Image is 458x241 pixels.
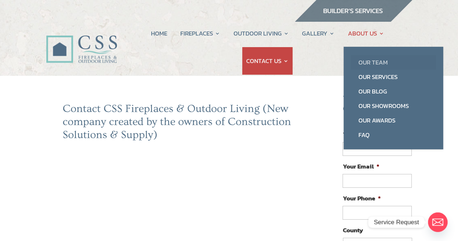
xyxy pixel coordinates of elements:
h2: Why Wait? Get Started [DATE]! [343,94,417,118]
a: Our Services [351,70,436,84]
a: Our Awards [351,113,436,128]
label: County [343,226,363,234]
a: builder services construction supply [294,15,412,24]
a: Our Blog [351,84,436,99]
a: FAQ [351,128,436,142]
a: CONTACT US [246,47,289,75]
label: Your Email [343,162,379,170]
a: OUTDOOR LIVING [234,20,289,47]
a: HOME [151,20,167,47]
a: FIREPLACES [180,20,220,47]
label: Your Name [343,130,379,138]
a: GALLERY [302,20,335,47]
a: Our Showrooms [351,99,436,113]
label: Your Phone [343,194,381,202]
h2: Contact CSS Fireplaces & Outdoor Living (New company created by the owners of Construction Soluti... [63,102,295,145]
img: CSS Fireplaces & Outdoor Living (Formerly Construction Solutions & Supply)- Jacksonville Ormond B... [46,16,117,67]
a: Email [428,212,448,232]
a: ABOUT US [348,20,384,47]
a: Our Team [351,55,436,70]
